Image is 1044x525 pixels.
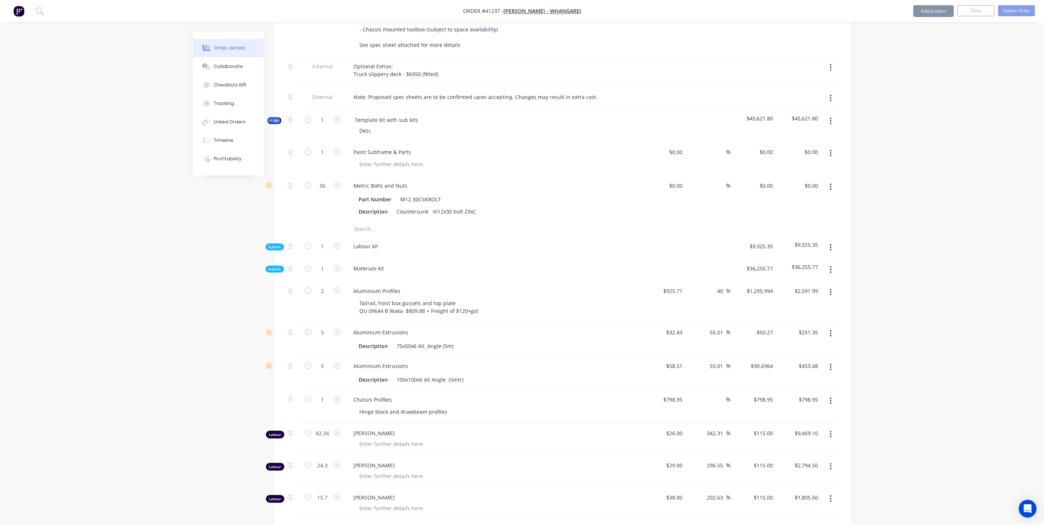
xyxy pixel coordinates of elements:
[398,194,444,205] div: M12.30CSKBOLT
[268,244,281,250] span: Sub-kit
[779,241,818,249] span: $9,325.35
[463,8,503,15] span: Order #41237 -
[304,93,342,101] span: External
[348,115,424,125] div: .Template kit with sub kits
[348,241,384,252] div: Labour kit
[266,495,284,503] div: Labour
[270,118,279,123] span: Kit
[266,463,284,471] div: Labour
[13,6,24,17] img: Factory
[214,137,233,144] div: Timeline
[348,361,414,371] div: Aluminium Extrusions
[356,206,391,217] div: Description
[958,5,995,16] button: Close
[194,131,264,150] button: Timeline
[266,431,284,439] div: Labour
[348,263,390,274] div: Materials kit
[348,92,604,102] div: Note: Proposed spec sheets are to be confirmed upon accepting. Changes may result in extra cost.
[726,493,731,502] span: %
[726,395,731,404] span: %
[354,494,637,501] span: [PERSON_NAME]
[394,341,457,351] div: 75x50x6 Ali. Angle (5m)
[194,76,264,94] button: Checklists 6/6
[913,5,954,17] button: Add product
[734,115,773,122] span: $45,621.80
[998,5,1035,16] button: Update Order
[726,429,731,437] span: %
[348,327,414,338] div: Aluminium Extrusions
[348,61,445,79] div: Optional Extras: Truck slippery deck - $6950 (fitted)
[354,298,485,316] div: Tailrail, hoist box gussets and top plate QU 09644 B Waka $809.88 + Freight of $120+gst
[726,148,731,156] span: %
[726,181,731,190] span: %
[726,287,731,295] span: %
[194,39,264,57] button: Order details
[356,341,391,351] div: Description
[779,263,818,271] span: $36,255.77
[726,362,731,370] span: %
[734,265,773,272] span: $36,255.77
[214,119,246,125] div: Linked Orders
[503,8,581,15] a: [PERSON_NAME] - Whangarei
[726,461,731,470] span: %
[194,94,264,113] button: Tracking
[726,328,731,337] span: %
[356,194,395,205] div: Part Number
[394,206,480,217] div: Countersunk m12x30 bolt ZINC
[356,374,391,385] div: Description
[214,156,242,162] div: Profitability
[194,150,264,168] button: Profitability
[354,461,637,469] span: [PERSON_NAME]
[354,429,637,437] span: [PERSON_NAME]
[194,113,264,131] button: Linked Orders
[267,117,281,124] button: Kit
[348,394,398,405] div: Chassis Profiles
[779,115,818,122] span: $45,621.80
[214,100,234,107] div: Tracking
[348,147,417,157] div: Paint Subframe & Parts
[354,222,502,236] input: Search...
[348,286,407,296] div: Aluminium Profiles
[394,374,467,385] div: 100x100x6 Ali Angle (5mtr)
[354,125,377,136] div: Desc
[348,180,414,191] div: Metric Bolts and Nuts
[214,45,245,51] div: Order details
[194,57,264,76] button: Collaborate
[1019,500,1037,518] div: Open Intercom Messenger
[214,63,243,70] div: Collaborate
[734,242,773,250] span: $9,325.35
[354,406,453,417] div: Hinge block and drawbeam profiles
[268,266,281,272] span: Sub-kit
[214,82,246,88] div: Checklists 6/6
[304,62,342,70] span: External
